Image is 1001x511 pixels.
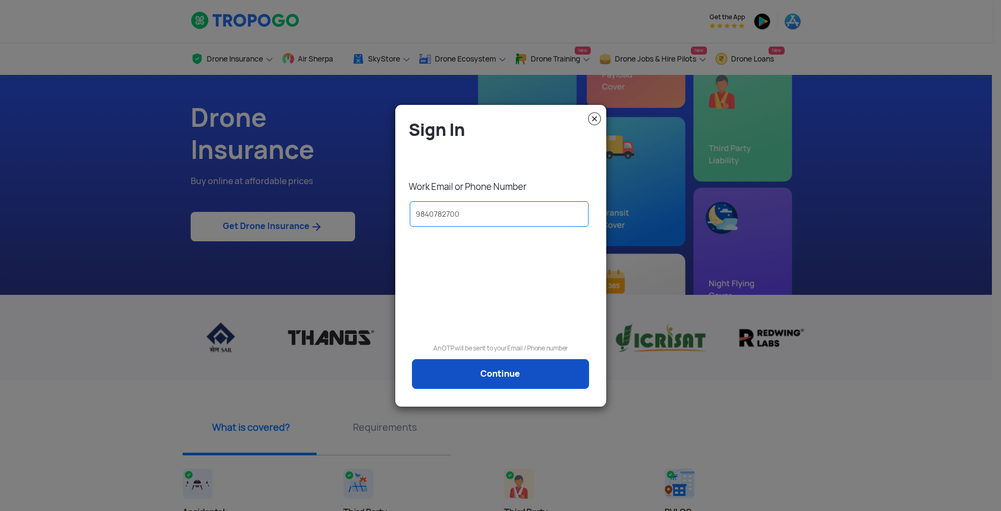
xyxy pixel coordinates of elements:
[412,359,589,389] a: Continue
[403,343,598,354] p: An OTP will be sent to your Email / Phone number
[410,201,589,227] input: Your Email Id / Phone Number
[409,181,598,193] p: Work Email or Phone Number
[409,119,598,141] h4: Sign In
[588,112,601,125] img: close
